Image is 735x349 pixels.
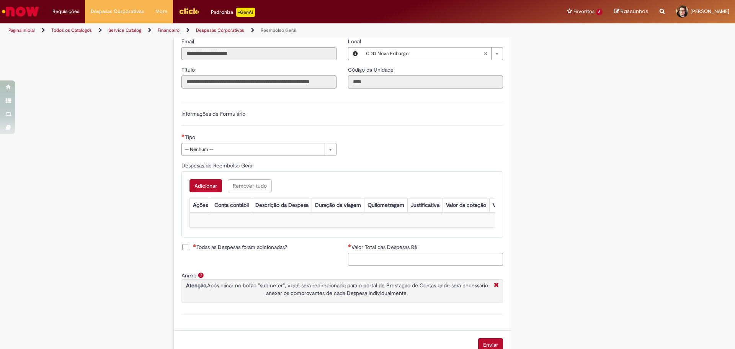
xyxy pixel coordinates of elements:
[573,8,595,15] span: Favoritos
[181,134,185,137] span: Necessários
[181,47,336,60] input: Email
[193,243,287,251] span: Todas as Despesas foram adicionadas?
[181,162,255,169] span: Despesas de Reembolso Geral
[185,134,197,141] span: Tipo
[51,27,92,33] a: Todos os Catálogos
[211,198,252,212] th: Conta contábil
[364,198,407,212] th: Quilometragem
[196,27,244,33] a: Despesas Corporativas
[8,27,35,33] a: Página inicial
[158,27,180,33] a: Financeiro
[91,8,144,15] span: Despesas Corporativas
[236,8,255,17] p: +GenAi
[185,143,321,156] span: -- Nenhum --
[181,110,245,117] label: Informações de Formulário
[1,4,40,19] img: ServiceNow
[108,27,141,33] a: Service Catalog
[348,75,503,88] input: Código da Unidade
[155,8,167,15] span: More
[480,48,491,60] abbr: Limpar campo Local
[366,48,483,60] span: CDD Nova Friburgo
[184,282,490,297] p: Após clicar no botão "submeter", você será redirecionado para o portal de Prestação de Contas ond...
[181,75,336,88] input: Título
[351,244,419,251] span: Valor Total das Despesas R$
[196,272,206,278] span: Ajuda para Anexo
[348,244,351,247] span: Necessários
[362,48,503,60] a: CDD Nova FriburgoLimpar campo Local
[211,8,255,17] div: Padroniza
[252,198,312,212] th: Descrição da Despesa
[261,27,296,33] a: Reembolso Geral
[407,198,443,212] th: Justificativa
[181,38,196,45] label: Somente leitura - Email
[312,198,364,212] th: Duração da viagem
[181,272,196,279] label: Anexo
[189,179,222,192] button: Add a row for Despesas de Reembolso Geral
[181,66,196,74] label: Somente leitura - Título
[189,198,211,212] th: Ações
[179,5,199,17] img: click_logo_yellow_360x200.png
[614,8,648,15] a: Rascunhos
[596,9,603,15] span: 8
[443,198,489,212] th: Valor da cotação
[492,282,501,290] i: Fechar More information Por anexo
[52,8,79,15] span: Requisições
[348,253,503,266] input: Valor Total das Despesas R$
[186,282,207,289] strong: Atenção.
[348,66,395,74] label: Somente leitura - Código da Unidade
[691,8,729,15] span: [PERSON_NAME]
[348,38,363,45] span: Local
[348,48,362,60] button: Local, Visualizar este registro CDD Nova Friburgo
[489,198,530,212] th: Valor por Litro
[621,8,648,15] span: Rascunhos
[193,244,196,247] span: Necessários
[6,23,484,38] ul: Trilhas de página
